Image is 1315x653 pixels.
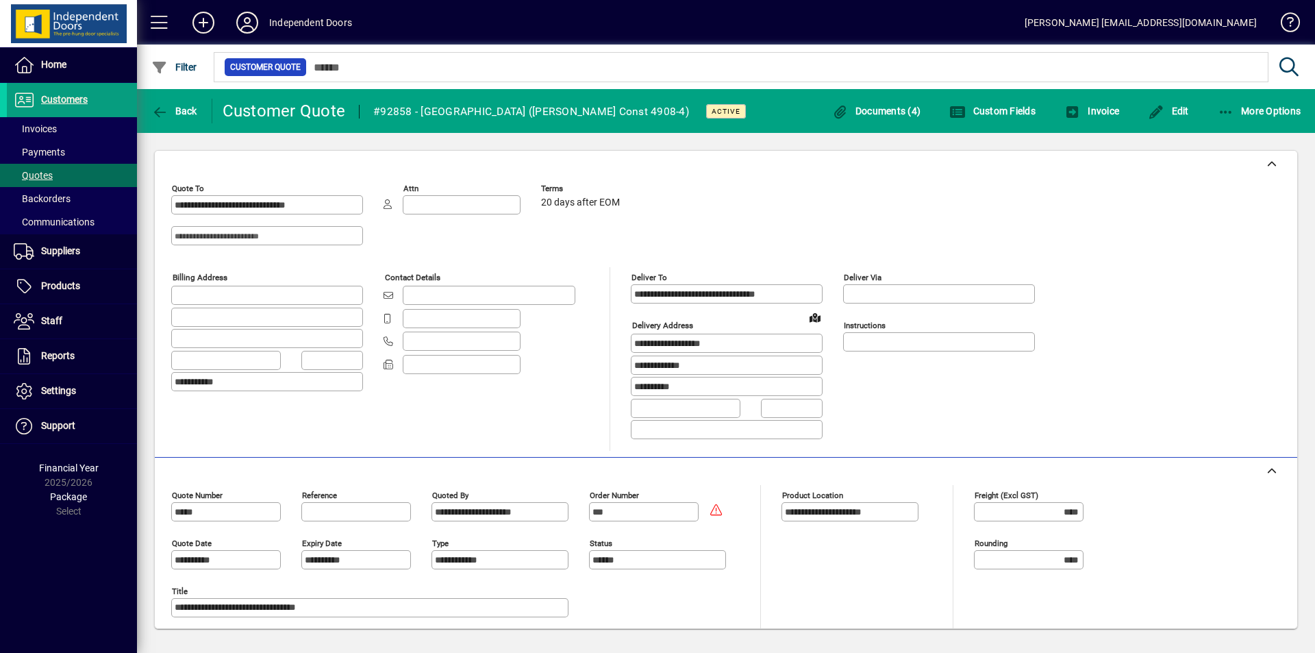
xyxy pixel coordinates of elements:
a: Communications [7,210,137,234]
span: Back [151,106,197,116]
span: Settings [41,385,76,396]
span: Payments [14,147,65,158]
div: #92858 - [GEOGRAPHIC_DATA] ([PERSON_NAME] Const 4908-4) [373,101,689,123]
button: Add [181,10,225,35]
a: Knowledge Base [1270,3,1298,47]
mat-label: Type [432,538,449,547]
a: Reports [7,339,137,373]
div: Customer Quote [223,100,346,122]
div: Independent Doors [269,12,352,34]
span: Reports [41,350,75,361]
span: Custom Fields [949,106,1036,116]
mat-label: Order number [590,490,639,500]
div: [PERSON_NAME] [EMAIL_ADDRESS][DOMAIN_NAME] [1025,12,1257,34]
mat-label: Deliver via [844,273,881,282]
button: Edit [1144,99,1192,123]
a: Suppliers [7,234,137,269]
span: Documents (4) [831,106,920,116]
a: Home [7,48,137,82]
button: More Options [1214,99,1305,123]
mat-label: Quote number [172,490,223,500]
button: Custom Fields [946,99,1039,123]
span: Communications [14,217,95,227]
mat-label: Instructions [844,321,886,330]
mat-label: Expiry date [302,538,342,547]
a: Products [7,269,137,304]
span: Edit [1148,106,1189,116]
a: Payments [7,140,137,164]
button: Invoice [1061,99,1123,123]
span: Backorders [14,193,71,204]
span: Active [712,107,740,116]
mat-label: Status [590,538,612,547]
span: Package [50,491,87,502]
a: View on map [804,306,826,328]
button: Filter [148,55,201,79]
mat-label: Rounding [975,538,1007,547]
span: Financial Year [39,463,99,473]
mat-label: Reference [302,490,337,500]
span: Quotes [14,170,53,181]
a: Quotes [7,164,137,187]
span: Products [41,280,80,291]
span: Invoice [1064,106,1119,116]
mat-label: Quoted by [432,490,468,500]
a: Staff [7,304,137,338]
mat-label: Deliver To [631,273,667,282]
span: Support [41,420,75,431]
mat-label: Product location [782,490,843,500]
span: Filter [151,62,197,73]
mat-label: Title [172,586,188,595]
mat-label: Freight (excl GST) [975,490,1038,500]
span: Home [41,59,66,70]
mat-label: Quote date [172,538,212,547]
a: Backorders [7,187,137,210]
app-page-header-button: Back [137,99,212,123]
button: Documents (4) [828,99,924,123]
span: Staff [41,315,62,326]
button: Profile [225,10,269,35]
span: 20 days after EOM [541,197,620,208]
span: Suppliers [41,245,80,256]
span: Terms [541,184,623,193]
mat-label: Attn [403,184,418,193]
span: Customer Quote [230,60,301,74]
span: More Options [1218,106,1301,116]
span: Invoices [14,123,57,134]
a: Settings [7,374,137,408]
span: Customers [41,94,88,105]
a: Invoices [7,117,137,140]
button: Back [148,99,201,123]
mat-label: Quote To [172,184,204,193]
a: Support [7,409,137,443]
